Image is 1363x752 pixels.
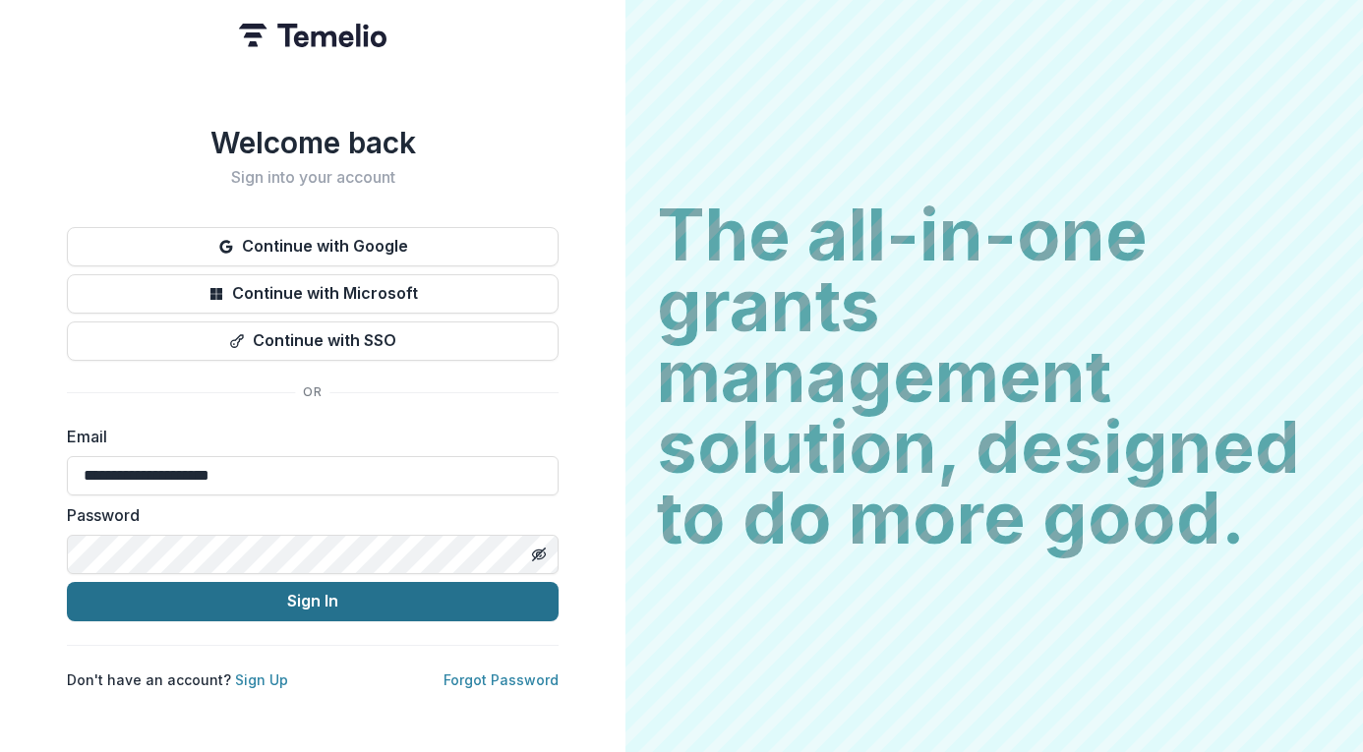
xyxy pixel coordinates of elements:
[67,669,288,690] p: Don't have an account?
[67,274,559,314] button: Continue with Microsoft
[235,671,288,688] a: Sign Up
[239,24,386,47] img: Temelio
[444,671,559,688] a: Forgot Password
[67,503,547,527] label: Password
[523,539,555,570] button: Toggle password visibility
[67,321,559,361] button: Continue with SSO
[67,582,559,621] button: Sign In
[67,168,559,187] h2: Sign into your account
[67,425,547,448] label: Email
[67,125,559,160] h1: Welcome back
[67,227,559,266] button: Continue with Google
